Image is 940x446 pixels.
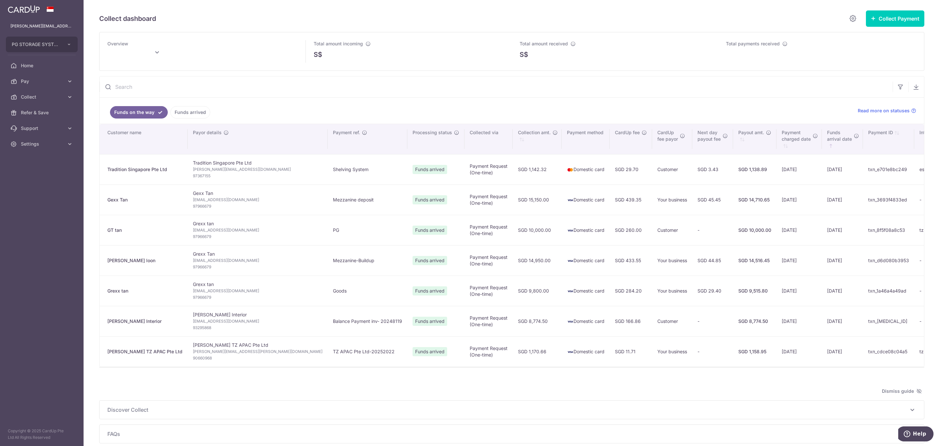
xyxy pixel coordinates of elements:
td: [DATE] [776,184,822,215]
th: Processing status [407,124,464,154]
td: PG [328,215,407,245]
td: Domestic card [562,215,610,245]
span: Funds arrived [413,317,447,326]
td: [DATE] [822,336,863,367]
img: visa-sm-192604c4577d2d35970c8ed26b86981c2741ebd56154ab54ad91a526f0f24972.png [567,318,573,325]
td: SGD 9,800.00 [513,276,562,306]
td: Balance Payment inv- 20248119 [328,306,407,336]
td: - [692,306,733,336]
td: Domestic card [562,276,610,306]
img: CardUp [8,5,40,13]
td: Customer [652,306,692,336]
td: txn_[MEDICAL_ID] [863,306,914,336]
span: 97966679 [193,294,322,301]
td: Customer [652,154,692,184]
td: Payment Request (One-time) [464,276,513,306]
span: Payment ref. [333,129,360,136]
span: Help [15,5,28,10]
td: Goods [328,276,407,306]
span: Funds arrived [413,195,447,204]
div: Tradition Singapore Pte Ltd [107,166,182,173]
th: CardUp fee [610,124,652,154]
td: SGD 3.43 [692,154,733,184]
div: SGD 1,138.89 [738,166,771,173]
th: Payment ID: activate to sort column ascending [863,124,914,154]
span: Home [21,62,64,69]
td: Domestic card [562,184,610,215]
td: SGD 433.55 [610,245,652,276]
span: [EMAIL_ADDRESS][DOMAIN_NAME] [193,197,322,203]
td: txn_cdce08c04a5 [863,336,914,367]
td: Payment Request (One-time) [464,306,513,336]
span: [EMAIL_ADDRESS][DOMAIN_NAME] [193,288,322,294]
td: Payment Request (One-time) [464,154,513,184]
td: [PERSON_NAME] TZ APAC Pte Ltd [188,336,328,367]
td: Tradition Singapore Pte Ltd [188,154,328,184]
div: SGD 14,710.65 [738,197,771,203]
span: CardUp fee [615,129,640,136]
span: [EMAIL_ADDRESS][DOMAIN_NAME] [193,257,322,264]
span: Funds arrived [413,226,447,235]
span: [EMAIL_ADDRESS][DOMAIN_NAME] [193,227,322,233]
th: Payor details [188,124,328,154]
a: Funds on the way [110,106,168,119]
span: CardUp fee payor [657,129,678,142]
td: SGD 29.40 [692,276,733,306]
td: [DATE] [822,215,863,245]
td: Grexx tan [188,215,328,245]
img: visa-sm-192604c4577d2d35970c8ed26b86981c2741ebd56154ab54ad91a526f0f24972.png [567,349,573,355]
span: Pay [21,78,64,85]
p: FAQs [107,430,916,438]
span: Discover Collect [107,406,908,414]
span: Refer & Save [21,109,64,116]
span: Dismiss guide [882,387,922,395]
td: SGD 284.20 [610,276,652,306]
span: 97966679 [193,203,322,210]
span: [PERSON_NAME][EMAIL_ADDRESS][PERSON_NAME][DOMAIN_NAME] [193,348,322,355]
span: [PERSON_NAME][EMAIL_ADDRESS][DOMAIN_NAME] [193,166,322,173]
td: Grexx tan [188,276,328,306]
span: 97367155 [193,173,322,179]
td: Payment Request (One-time) [464,336,513,367]
td: [DATE] [822,306,863,336]
td: Gexx Tan [188,184,328,215]
td: Domestic card [562,306,610,336]
td: [DATE] [776,245,822,276]
span: Settings [21,141,64,147]
img: visa-sm-192604c4577d2d35970c8ed26b86981c2741ebd56154ab54ad91a526f0f24972.png [567,227,573,234]
td: Shelving System [328,154,407,184]
td: txn_1a46a4a49ad [863,276,914,306]
span: 90660968 [193,355,322,361]
td: [DATE] [822,184,863,215]
td: SGD 439.35 [610,184,652,215]
td: SGD 45.45 [692,184,733,215]
td: Mezzanine deposit [328,184,407,215]
th: Paymentcharged date : activate to sort column ascending [776,124,822,154]
td: Domestic card [562,336,610,367]
div: SGD 9,515.80 [738,288,771,294]
td: Payment Request (One-time) [464,245,513,276]
td: Mezzanine-Buildup [328,245,407,276]
span: Total payments received [726,41,780,46]
div: [PERSON_NAME] Interior [107,318,182,325]
td: [DATE] [822,276,863,306]
div: Grexx tan [107,288,182,294]
div: SGD 8,774.50 [738,318,771,325]
td: txn_3693f4833ed [863,184,914,215]
span: [EMAIL_ADDRESS][DOMAIN_NAME] [193,318,322,325]
span: FAQs [107,430,908,438]
button: PG STORAGE SYSTEMS PTE. LTD. [6,37,78,52]
span: Funds arrived [413,256,447,265]
button: Collect Payment [866,10,924,27]
td: [DATE] [776,306,822,336]
th: Payment ref. [328,124,407,154]
div: GT tan [107,227,182,233]
span: Funds arrival date [827,129,852,142]
th: CardUpfee payor [652,124,692,154]
span: 97966679 [193,233,322,240]
td: txn_d6d080b3953 [863,245,914,276]
td: [DATE] [776,276,822,306]
td: [DATE] [822,245,863,276]
th: Collected via [464,124,513,154]
span: Processing status [413,129,452,136]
